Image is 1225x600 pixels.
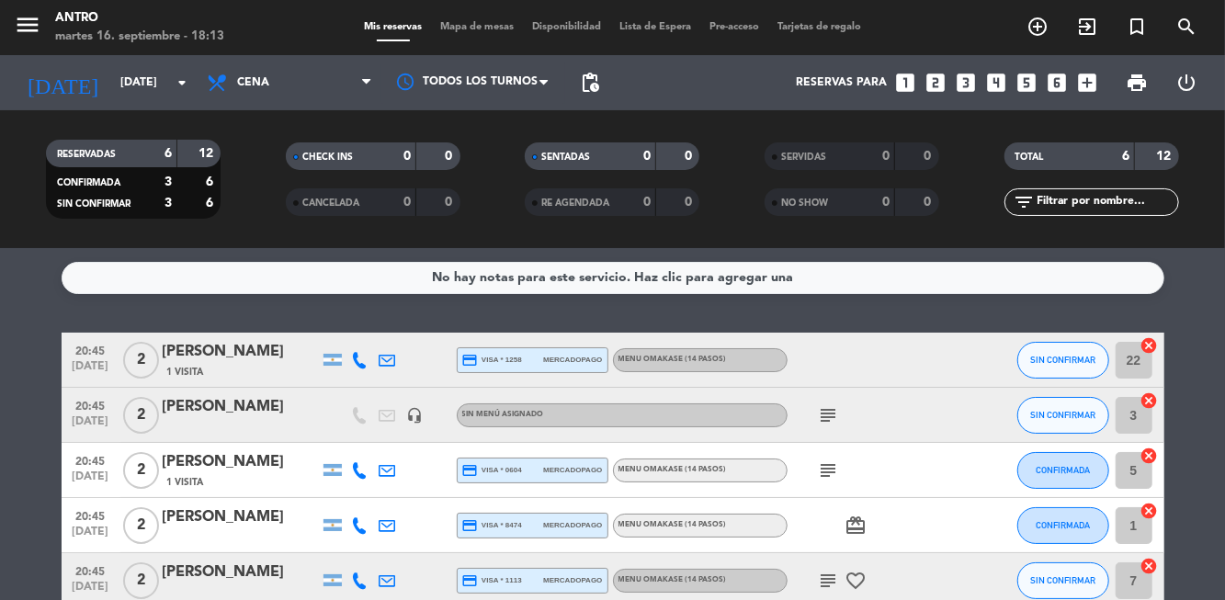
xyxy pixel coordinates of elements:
i: credit_card [462,462,479,479]
strong: 0 [643,196,651,209]
i: cancel [1140,336,1159,355]
span: 2 [123,452,159,489]
div: [PERSON_NAME] [163,395,319,419]
span: pending_actions [579,72,601,94]
i: add_circle_outline [1027,16,1049,38]
span: Cena [237,76,269,89]
div: martes 16. septiembre - 18:13 [55,28,224,46]
i: looks_two [924,71,947,95]
i: credit_card [462,517,479,534]
span: MENU OMAKASE (14 PASOS) [618,466,727,473]
strong: 0 [685,196,696,209]
span: Lista de Espera [610,22,700,32]
div: ANTRO [55,9,224,28]
strong: 3 [164,197,172,209]
i: filter_list [1014,191,1036,213]
div: [PERSON_NAME] [163,340,319,364]
span: mercadopago [543,354,602,366]
strong: 12 [1156,150,1174,163]
span: MENU OMAKASE (14 PASOS) [618,576,727,583]
strong: 0 [924,150,936,163]
strong: 0 [643,150,651,163]
span: SIN CONFIRMAR [1030,410,1095,420]
i: menu [14,11,41,39]
span: BUSCAR [1162,11,1211,42]
button: SIN CONFIRMAR [1017,397,1109,434]
span: 2 [123,342,159,379]
strong: 0 [445,150,456,163]
span: 1 Visita [167,365,204,379]
span: 20:45 [68,560,114,581]
strong: 6 [206,197,217,209]
span: CONFIRMADA [57,178,120,187]
strong: 6 [164,147,172,160]
span: 20:45 [68,339,114,360]
strong: 0 [882,196,890,209]
strong: 12 [198,147,217,160]
i: cancel [1140,557,1159,575]
i: search [1175,16,1197,38]
span: Mapa de mesas [431,22,523,32]
span: Reserva especial [1112,11,1162,42]
span: visa * 0604 [462,462,522,479]
div: LOG OUT [1162,55,1211,110]
span: [DATE] [68,360,114,381]
i: favorite_border [845,570,868,592]
i: headset_mic [407,407,424,424]
span: print [1126,72,1148,94]
span: MENU OMAKASE (14 PASOS) [618,521,727,528]
i: cancel [1140,391,1159,410]
strong: 0 [882,150,890,163]
span: RESERVADAS [57,150,116,159]
button: CONFIRMADA [1017,452,1109,489]
i: looks_one [893,71,917,95]
i: subject [818,404,840,426]
span: SENTADAS [541,153,590,162]
i: exit_to_app [1076,16,1098,38]
strong: 6 [206,175,217,188]
span: 20:45 [68,449,114,470]
div: No hay notas para este servicio. Haz clic para agregar una [432,267,793,289]
strong: 6 [1122,150,1129,163]
span: CONFIRMADA [1036,520,1090,530]
i: credit_card [462,572,479,589]
span: 2 [123,397,159,434]
button: CONFIRMADA [1017,507,1109,544]
i: arrow_drop_down [171,72,193,94]
strong: 0 [685,150,696,163]
span: Tarjetas de regalo [768,22,870,32]
span: mercadopago [543,519,602,531]
span: Pre-acceso [700,22,768,32]
span: mercadopago [543,464,602,476]
i: looks_4 [984,71,1008,95]
i: add_box [1075,71,1099,95]
i: card_giftcard [845,515,868,537]
div: [PERSON_NAME] [163,560,319,584]
span: 2 [123,507,159,544]
span: visa * 1113 [462,572,522,589]
span: SIN CONFIRMAR [1030,355,1095,365]
span: [DATE] [68,470,114,492]
button: menu [14,11,41,45]
span: SERVIDAS [781,153,826,162]
i: subject [818,570,840,592]
span: visa * 1258 [462,352,522,368]
i: looks_6 [1045,71,1069,95]
i: credit_card [462,352,479,368]
i: looks_3 [954,71,978,95]
i: subject [818,459,840,481]
span: Sin menú asignado [462,411,544,418]
div: [PERSON_NAME] [163,450,319,474]
button: SIN CONFIRMAR [1017,562,1109,599]
i: turned_in_not [1126,16,1148,38]
span: RE AGENDADA [541,198,609,208]
i: looks_5 [1015,71,1038,95]
span: RESERVAR MESA [1013,11,1062,42]
span: mercadopago [543,574,602,586]
button: SIN CONFIRMAR [1017,342,1109,379]
input: Filtrar por nombre... [1036,192,1178,212]
span: SIN CONFIRMAR [57,199,130,209]
span: 1 Visita [167,475,204,490]
strong: 0 [924,196,936,209]
span: 20:45 [68,504,114,526]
